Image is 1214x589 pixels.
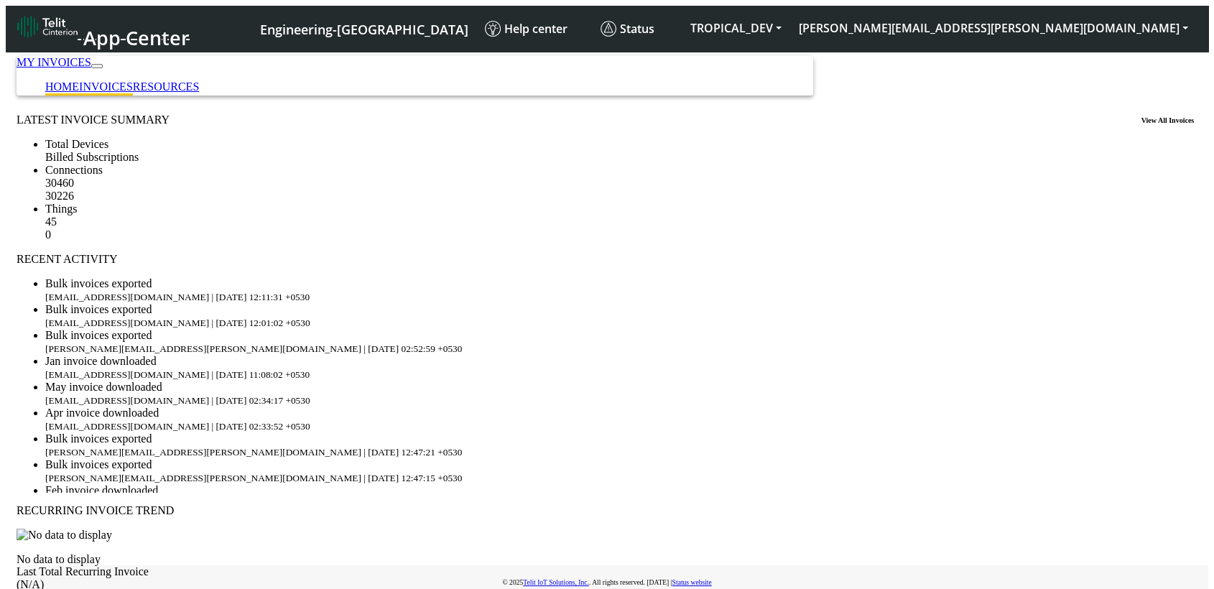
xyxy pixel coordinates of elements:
[79,80,133,93] a: INVOICES
[45,292,310,302] small: [EMAIL_ADDRESS][DOMAIN_NAME] | [DATE] 12:11:31 +0530
[45,421,310,432] small: [EMAIL_ADDRESS][DOMAIN_NAME] | [DATE] 02:33:52 +0530
[45,447,462,458] small: [PERSON_NAME][EMAIL_ADDRESS][PERSON_NAME][DOMAIN_NAME] | [DATE] 12:47:21 +0530
[91,64,103,68] button: Toggle navigation
[485,21,567,37] span: Help center
[45,473,462,483] small: [PERSON_NAME][EMAIL_ADDRESS][PERSON_NAME][DOMAIN_NAME] | [DATE] 12:47:15 +0530
[45,80,79,93] a: HOME
[45,407,1197,432] li: Apr invoice downloaded
[17,113,170,126] span: LATEST INVOICE SUMMARY
[259,15,468,42] a: Your current platform instance
[45,381,1197,407] li: May invoice downloaded
[17,56,91,68] a: MY INVOICES
[601,21,654,37] span: Status
[17,15,78,38] img: logo-telit-cinterion-gw-new.png
[45,228,1197,241] div: 0
[17,553,1197,566] p: No data to display
[45,329,1197,355] li: Bulk invoices exported
[485,21,501,37] img: knowledge.svg
[45,355,1197,381] li: Jan invoice downloaded
[45,432,1197,458] li: Bulk invoices exported
[45,303,1197,329] li: Bulk invoices exported
[45,369,310,380] small: [EMAIL_ADDRESS][DOMAIN_NAME] | [DATE] 11:08:02 +0530
[17,11,187,46] a: App Center
[45,395,310,406] small: [EMAIL_ADDRESS][DOMAIN_NAME] | [DATE] 02:34:17 +0530
[17,253,1197,266] div: RECENT ACTIVITY
[45,484,1197,510] li: Feb invoice downloaded
[45,277,1197,303] li: Bulk invoices exported
[595,15,682,42] a: Status
[45,343,462,354] small: [PERSON_NAME][EMAIL_ADDRESS][PERSON_NAME][DOMAIN_NAME] | [DATE] 02:52:59 +0530
[45,215,1197,228] div: 45
[601,21,616,37] img: status.svg
[260,21,468,38] span: Engineering-[GEOGRAPHIC_DATA]
[83,24,190,51] span: App Center
[17,529,112,542] img: No data to display
[45,317,310,328] small: [EMAIL_ADDRESS][DOMAIN_NAME] | [DATE] 12:01:02 +0530
[17,504,1197,517] div: RECURRING INVOICE TREND
[45,138,1197,151] div: Total Devices
[45,458,1197,484] li: Bulk invoices exported
[45,190,1197,203] div: 30226
[1141,113,1197,126] span: View All Invoices
[479,15,595,42] a: Help center
[133,80,199,93] a: RESOURCES
[790,15,1197,41] button: [PERSON_NAME][EMAIL_ADDRESS][PERSON_NAME][DOMAIN_NAME]
[45,203,1197,215] div: Things
[45,151,1197,164] div: Billed Subscriptions
[45,177,1197,190] div: 30460
[45,164,1197,177] div: Connections
[682,15,790,41] button: TROPICAL_DEV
